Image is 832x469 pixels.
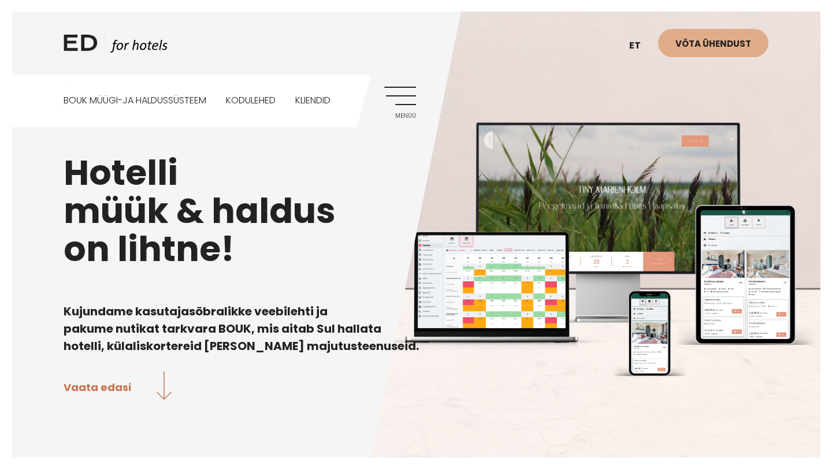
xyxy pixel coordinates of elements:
[64,154,768,268] h1: Hotelli müük & haldus on lihtne!
[64,303,419,354] b: Kujundame kasutajasõbralikke veebilehti ja pakume nutikat tarkvara BOUK, mis aitab Sul hallata ho...
[295,75,330,126] a: Kliendid
[64,32,168,61] a: ED HOTELS
[64,371,172,402] a: Vaata edasi
[64,75,206,126] a: BOUK MÜÜGI-JA HALDUSSÜSTEEM
[658,29,768,57] a: Võta ühendust
[384,113,416,120] span: Menüü
[623,32,658,60] a: et
[384,87,416,118] a: Menüü
[226,75,276,126] a: Kodulehed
